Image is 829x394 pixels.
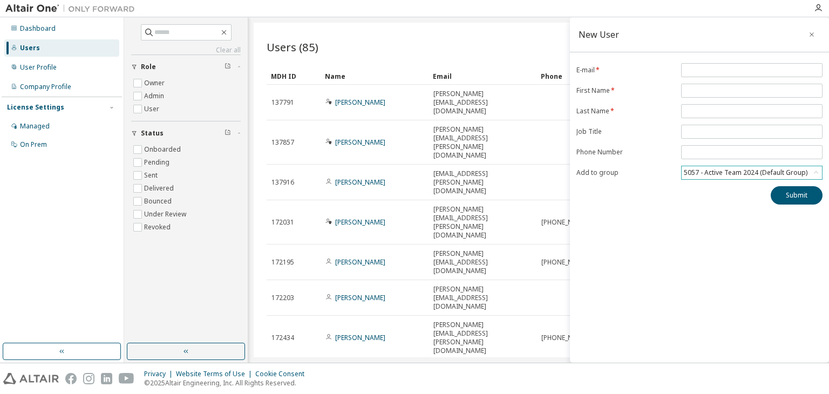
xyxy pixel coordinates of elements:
label: Last Name [576,107,675,116]
div: Managed [20,122,50,131]
a: Clear all [131,46,241,55]
div: User Profile [20,63,57,72]
button: Role [131,55,241,79]
span: 172434 [271,334,294,342]
label: Onboarded [144,143,183,156]
label: User [144,103,161,116]
div: New User [579,30,619,39]
img: altair_logo.svg [3,373,59,384]
span: [PHONE_NUMBER] [541,258,597,267]
div: Name [325,67,424,85]
label: First Name [576,86,675,95]
span: Clear filter [225,63,231,71]
label: Phone Number [576,148,675,157]
button: Submit [771,186,823,205]
a: [PERSON_NAME] [335,98,385,107]
img: youtube.svg [119,373,134,384]
img: instagram.svg [83,373,94,384]
a: [PERSON_NAME] [335,218,385,227]
span: [PERSON_NAME][EMAIL_ADDRESS][DOMAIN_NAME] [433,90,532,116]
span: Role [141,63,156,71]
span: Clear filter [225,129,231,138]
label: Admin [144,90,166,103]
a: [PERSON_NAME] [335,257,385,267]
span: Users (85) [267,39,318,55]
span: 137857 [271,138,294,147]
p: © 2025 Altair Engineering, Inc. All Rights Reserved. [144,378,311,388]
img: linkedin.svg [101,373,112,384]
label: E-mail [576,66,675,74]
span: [PERSON_NAME][EMAIL_ADDRESS][PERSON_NAME][DOMAIN_NAME] [433,205,532,240]
div: 5057 - Active Team 2024 (Default Group) [682,166,822,179]
label: Add to group [576,168,675,177]
label: Job Title [576,127,675,136]
span: [PERSON_NAME][EMAIL_ADDRESS][DOMAIN_NAME] [433,249,532,275]
div: Email [433,67,532,85]
label: Owner [144,77,167,90]
span: 137791 [271,98,294,107]
a: [PERSON_NAME] [335,293,385,302]
div: Phone [541,67,640,85]
span: 172203 [271,294,294,302]
label: Revoked [144,221,173,234]
div: Company Profile [20,83,71,91]
span: [PERSON_NAME][EMAIL_ADDRESS][PERSON_NAME][DOMAIN_NAME] [433,321,532,355]
span: 172031 [271,218,294,227]
label: Delivered [144,182,176,195]
span: [PHONE_NUMBER] [541,218,597,227]
label: Under Review [144,208,188,221]
label: Bounced [144,195,174,208]
div: 5057 - Active Team 2024 (Default Group) [682,167,809,179]
label: Pending [144,156,172,169]
img: facebook.svg [65,373,77,384]
span: 137916 [271,178,294,187]
span: [PERSON_NAME][EMAIL_ADDRESS][PERSON_NAME][DOMAIN_NAME] [433,125,532,160]
div: License Settings [7,103,64,112]
div: Users [20,44,40,52]
span: [PERSON_NAME][EMAIL_ADDRESS][DOMAIN_NAME] [433,285,532,311]
span: Status [141,129,164,138]
a: [PERSON_NAME] [335,178,385,187]
div: MDH ID [271,67,316,85]
div: Privacy [144,370,176,378]
a: [PERSON_NAME] [335,333,385,342]
span: 172195 [271,258,294,267]
button: Status [131,121,241,145]
span: [EMAIL_ADDRESS][PERSON_NAME][DOMAIN_NAME] [433,169,532,195]
span: [PHONE_NUMBER] [541,334,597,342]
img: Altair One [5,3,140,14]
a: [PERSON_NAME] [335,138,385,147]
div: On Prem [20,140,47,149]
div: Cookie Consent [255,370,311,378]
div: Dashboard [20,24,56,33]
label: Sent [144,169,160,182]
div: Website Terms of Use [176,370,255,378]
